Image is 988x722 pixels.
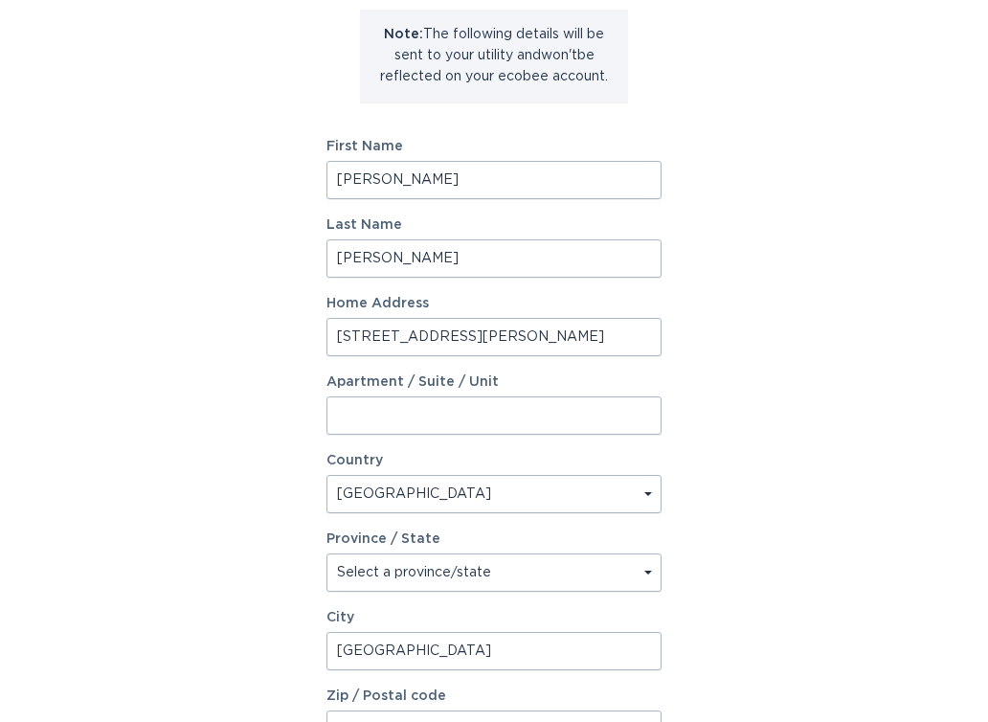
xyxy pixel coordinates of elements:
label: Home Address [326,297,662,310]
label: Zip / Postal code [326,689,662,703]
label: Province / State [326,532,440,546]
label: First Name [326,140,662,153]
label: Last Name [326,218,662,232]
label: Apartment / Suite / Unit [326,375,662,389]
label: Country [326,454,383,467]
label: City [326,611,662,624]
strong: Note: [384,28,423,41]
p: The following details will be sent to your utility and won't be reflected on your ecobee account. [374,24,614,87]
